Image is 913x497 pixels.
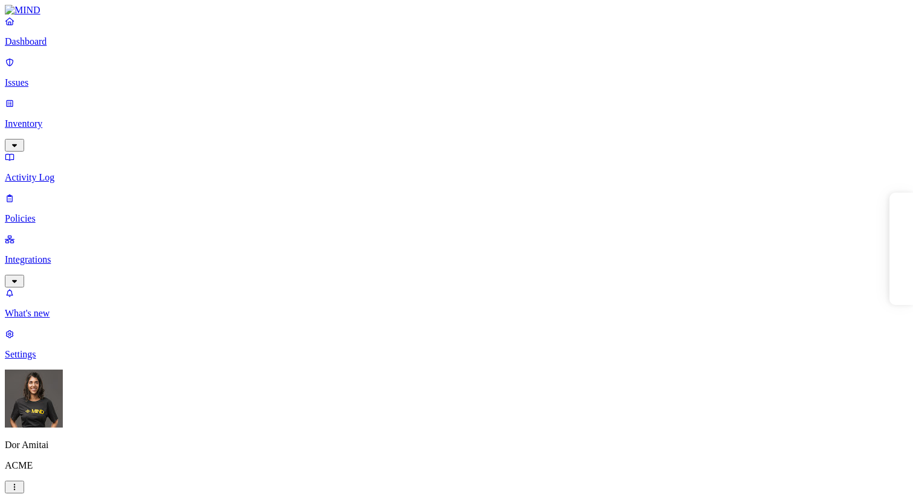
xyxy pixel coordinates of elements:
a: Dashboard [5,16,908,47]
p: Policies [5,213,908,224]
p: Integrations [5,254,908,265]
p: Activity Log [5,172,908,183]
a: Inventory [5,98,908,150]
p: ACME [5,460,908,471]
p: Dor Amitai [5,440,908,451]
p: Inventory [5,118,908,129]
p: Issues [5,77,908,88]
a: Settings [5,329,908,360]
a: Integrations [5,234,908,286]
p: Settings [5,349,908,360]
a: Activity Log [5,152,908,183]
a: Policies [5,193,908,224]
img: Dor Amitai [5,370,63,428]
img: MIND [5,5,40,16]
p: What's new [5,308,908,319]
p: Dashboard [5,36,908,47]
a: What's new [5,287,908,319]
a: MIND [5,5,908,16]
a: Issues [5,57,908,88]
